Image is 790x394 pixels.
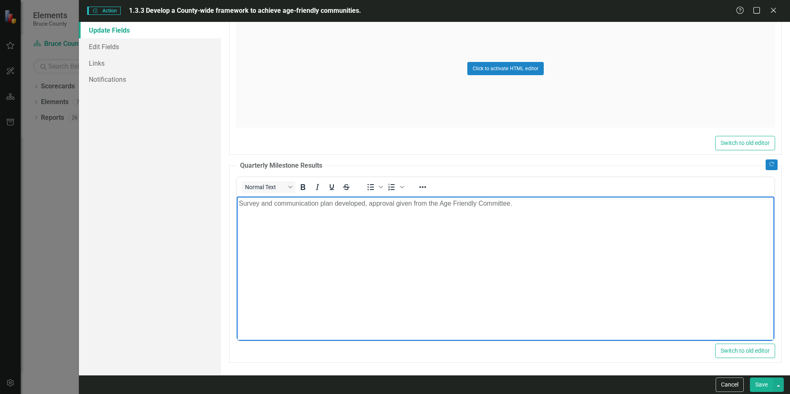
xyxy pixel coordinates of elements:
a: Update Fields [79,22,221,38]
span: Action [87,7,120,15]
button: Save [750,377,773,392]
legend: Quarterly Milestone Results [236,161,326,171]
button: Italic [310,181,324,193]
button: Underline [325,181,339,193]
button: Switch to old editor [715,136,775,150]
button: Reveal or hide additional toolbar items [416,181,430,193]
a: Links [79,55,221,71]
p: In order to complete the community needs assessment, targeted focus groups will be established ba... [2,2,535,22]
p: In Q2, the Age Friendly Community needs assessment survey was finalized, and launched in [DATE]. ... [2,2,535,52]
span: Normal Text [245,184,286,190]
iframe: Rich Text Area [237,197,774,341]
button: Cancel [716,377,744,392]
div: Numbered list [385,181,405,193]
button: Click to activate HTML editor [467,62,544,75]
button: Bold [296,181,310,193]
a: Edit Fields [79,38,221,55]
button: Strikethrough [339,181,353,193]
div: Bullet list [364,181,384,193]
a: Notifications [79,71,221,88]
button: Switch to old editor [715,344,775,358]
button: Block Normal Text [242,181,295,193]
span: 1.3.3 Develop a County-wide framework to achieve age-friendly communities. [129,7,361,14]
